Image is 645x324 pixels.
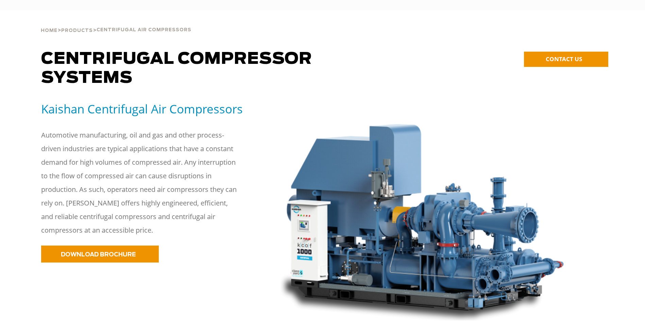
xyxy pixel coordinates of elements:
span: Centrifugal Air Compressors [97,28,191,32]
p: Automotive manufacturing, oil and gas and other process-driven industries are typical application... [41,128,238,237]
h5: Kaishan Centrifugal Air Compressors [41,101,261,116]
span: Products [61,29,93,33]
a: CONTACT US [524,52,608,67]
span: CONTACT US [546,55,582,63]
span: Home [41,29,57,33]
a: Home [41,27,57,33]
span: Centrifugal Compressor Systems [41,51,312,86]
a: Products [61,27,93,33]
span: DOWNLOAD BROCHURE [61,252,136,257]
a: DOWNLOAD BROCHURE [41,246,159,263]
div: > > [41,10,191,36]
